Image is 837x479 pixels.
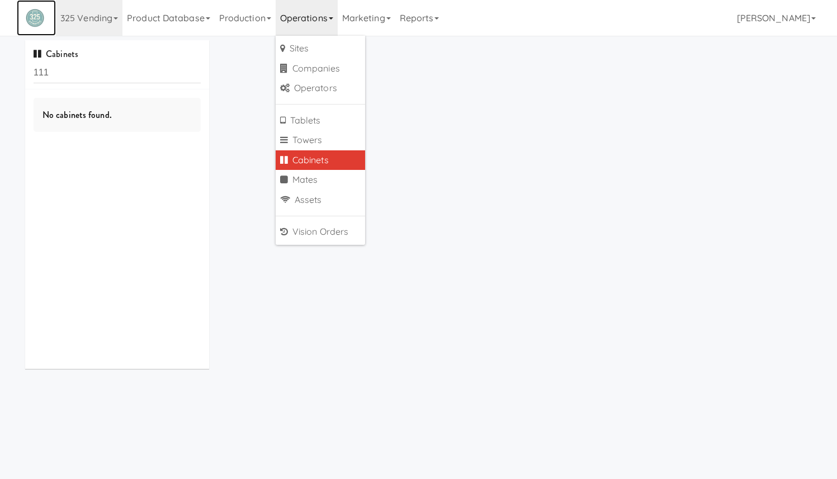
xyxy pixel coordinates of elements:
a: Mates [276,170,365,190]
a: Assets [276,190,365,210]
a: Towers [276,130,365,150]
a: Vision Orders [276,222,365,242]
a: Companies [276,59,365,79]
a: Operators [276,78,365,98]
a: Tablets [276,111,365,131]
span: No cabinets found. [42,108,112,121]
img: Micromart [25,8,45,28]
input: Search cabinets [34,63,201,83]
span: Cabinets [34,48,78,60]
a: Sites [276,39,365,59]
a: Cabinets [276,150,365,170]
